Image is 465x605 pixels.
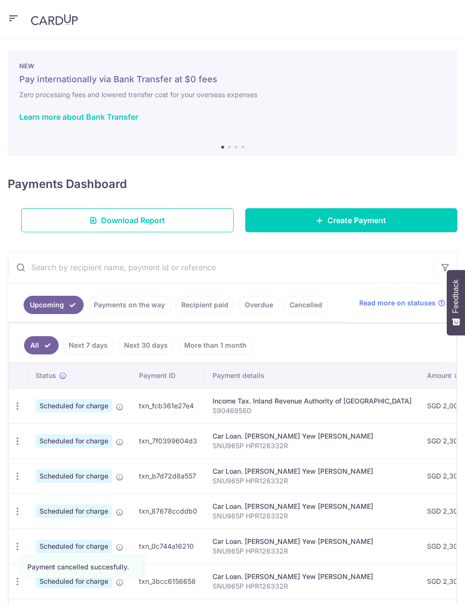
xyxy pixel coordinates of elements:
[88,296,171,314] a: Payments on the way
[327,214,386,226] span: Create Payment
[213,466,412,476] div: Car Loan. [PERSON_NAME] Yew [PERSON_NAME]
[8,252,434,283] input: Search by recipient name, payment id or reference
[245,208,458,232] a: Create Payment
[19,62,446,70] p: NEW
[213,441,412,451] p: SNU965P HPR126332R
[213,546,412,556] p: SNU965P HPR126332R
[205,363,419,388] th: Payment details
[239,296,279,314] a: Overdue
[359,298,445,308] a: Read more on statuses
[131,458,205,493] td: txn_b7d72d8a557
[31,14,78,25] img: CardUp
[213,406,412,416] p: S9046958D
[19,74,446,85] h5: Pay internationally via Bank Transfer at $0 fees
[36,469,112,483] span: Scheduled for charge
[24,336,59,354] a: All
[178,336,253,354] a: More than 1 month
[175,296,235,314] a: Recipient paid
[19,89,446,101] h6: Zero processing fees and lowered transfer cost for your overseas expenses
[8,176,127,193] h4: Payments Dashboard
[131,363,205,388] th: Payment ID
[213,396,412,406] div: Income Tax. Inland Revenue Authority of [GEOGRAPHIC_DATA]
[36,434,112,448] span: Scheduled for charge
[283,296,328,314] a: Cancelled
[213,476,412,486] p: SNU965P HPR126332R
[131,493,205,529] td: txn_87678ccddb0
[27,562,134,572] div: Payment cancelled succesfully.
[131,388,205,423] td: txn_fcb361e27e4
[427,371,452,380] span: Amount
[131,529,205,564] td: txn_0c744a16210
[36,371,56,380] span: Status
[36,399,112,413] span: Scheduled for charge
[213,572,412,581] div: Car Loan. [PERSON_NAME] Yew [PERSON_NAME]
[452,279,460,313] span: Feedback
[213,502,412,511] div: Car Loan. [PERSON_NAME] Yew [PERSON_NAME]
[213,511,412,521] p: SNU965P HPR126332R
[447,270,465,335] button: Feedback - Show survey
[213,537,412,546] div: Car Loan. [PERSON_NAME] Yew [PERSON_NAME]
[24,296,84,314] a: Upcoming
[359,298,436,308] span: Read more on statuses
[213,431,412,441] div: Car Loan. [PERSON_NAME] Yew [PERSON_NAME]
[36,575,112,588] span: Scheduled for charge
[213,581,412,591] p: SNU965P HPR126332R
[63,336,114,354] a: Next 7 days
[21,208,234,232] a: Download Report
[101,214,165,226] span: Download Report
[36,540,112,553] span: Scheduled for charge
[118,336,174,354] a: Next 30 days
[131,564,205,599] td: txn_3bcc6156658
[131,423,205,458] td: txn_7f0399604d3
[36,504,112,518] span: Scheduled for charge
[19,112,138,122] a: Learn more about Bank Transfer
